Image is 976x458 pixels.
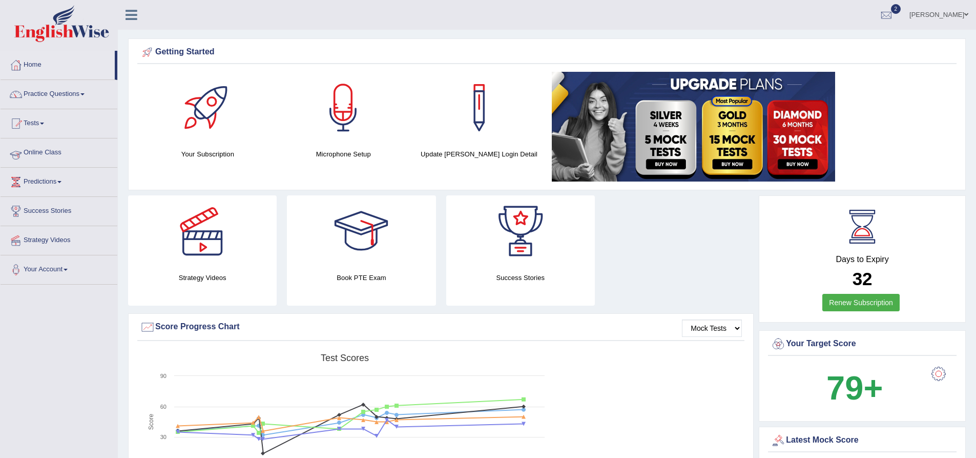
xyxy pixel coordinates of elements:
[1,226,117,252] a: Strategy Videos
[1,51,115,76] a: Home
[771,255,954,264] h4: Days to Expiry
[417,149,542,160] h4: Update [PERSON_NAME] Login Detail
[771,336,954,352] div: Your Target Score
[1,168,117,193] a: Predictions
[160,404,167,410] text: 60
[446,272,595,283] h4: Success Stories
[1,197,117,223] a: Success Stories
[321,353,369,363] tspan: Test scores
[140,320,742,335] div: Score Progress Chart
[128,272,277,283] h4: Strategy Videos
[145,149,271,160] h4: Your Subscription
[891,4,901,14] span: 2
[287,272,435,283] h4: Book PTE Exam
[1,138,117,164] a: Online Class
[281,149,406,160] h4: Microphone Setup
[160,434,167,440] text: 30
[552,72,835,182] img: small5.jpg
[822,294,900,311] a: Renew Subscription
[140,45,954,60] div: Getting Started
[853,269,873,289] b: 32
[148,414,155,430] tspan: Score
[1,80,117,106] a: Practice Questions
[826,369,883,407] b: 79+
[1,109,117,135] a: Tests
[1,255,117,281] a: Your Account
[771,433,954,448] div: Latest Mock Score
[160,373,167,379] text: 90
